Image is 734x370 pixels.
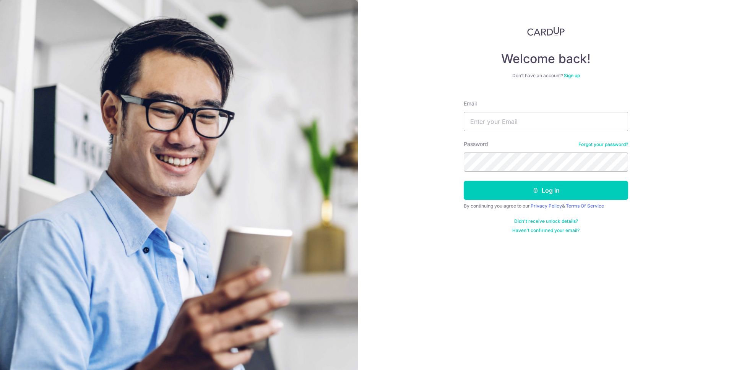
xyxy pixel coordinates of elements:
[578,141,628,148] a: Forgot your password?
[512,227,580,234] a: Haven't confirmed your email?
[531,203,562,209] a: Privacy Policy
[464,203,628,209] div: By continuing you agree to our &
[566,203,604,209] a: Terms Of Service
[514,218,578,224] a: Didn't receive unlock details?
[464,51,628,67] h4: Welcome back!
[527,27,565,36] img: CardUp Logo
[564,73,580,78] a: Sign up
[464,112,628,131] input: Enter your Email
[464,181,628,200] button: Log in
[464,140,488,148] label: Password
[464,73,628,79] div: Don’t have an account?
[464,100,477,107] label: Email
